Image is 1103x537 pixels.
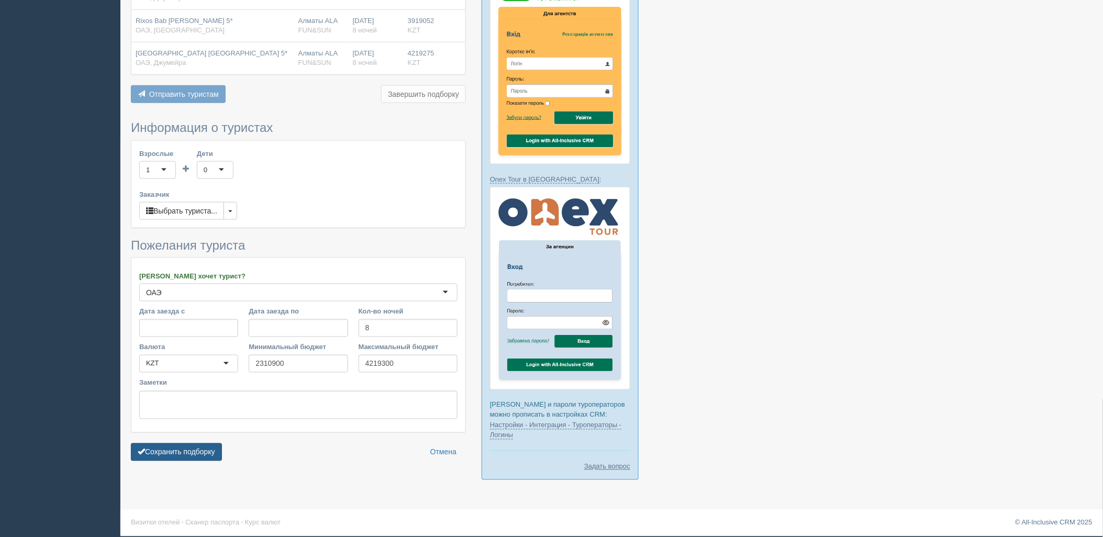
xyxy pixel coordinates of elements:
[139,149,176,159] label: Взрослые
[185,519,239,527] a: Сканер паспорта
[146,359,159,369] div: KZT
[182,519,184,527] span: ·
[353,49,399,68] div: [DATE]
[298,59,331,66] span: FUN&SUN
[249,307,348,317] label: Дата заезда по
[249,342,348,352] label: Минимальный бюджет
[490,187,630,390] img: onex-tour-%D0%BB%D0%BE%D0%B3%D0%B8%D0%BD-%D1%87%D0%B5%D1%80%D0%B5%D0%B7-%D1%81%D1%80%D0%BC-%D0%B4...
[204,165,207,175] div: 0
[490,175,599,184] a: Onex Tour в [GEOGRAPHIC_DATA]
[131,121,466,135] h3: Информация о туристах
[136,59,186,66] span: ОАЭ, Джумейра
[139,189,458,199] label: Заказчик
[131,443,222,461] button: Сохранить подборку
[298,49,344,68] div: Алматы ALA
[353,16,399,36] div: [DATE]
[408,17,434,25] span: 3919052
[353,59,377,66] span: 8 ночей
[408,26,421,34] span: KZT
[584,462,630,472] a: Задать вопрос
[1015,519,1093,527] a: © All-Inclusive CRM 2025
[490,400,630,440] p: [PERSON_NAME] и пароли туроператоров можно прописать в настройках CRM:
[131,238,245,252] span: Пожелания туриста
[359,307,458,317] label: Кол-во ночей
[139,342,238,352] label: Валюта
[149,90,219,98] span: Отправить туристам
[139,378,458,388] label: Заметки
[381,85,466,103] button: Завершить подборку
[408,49,434,57] span: 4219275
[490,421,621,440] a: Настройки - Интеграция - Туроператоры - Логины
[139,271,458,281] label: [PERSON_NAME] хочет турист?
[131,85,226,103] button: Отправить туристам
[136,26,225,34] span: ОАЭ, [GEOGRAPHIC_DATA]
[146,165,150,175] div: 1
[131,519,180,527] a: Визитки отелей
[359,342,458,352] label: Максимальный бюджет
[490,174,630,184] p: :
[424,443,463,461] a: Отмена
[353,26,377,34] span: 8 ночей
[245,519,281,527] a: Курс валют
[359,319,458,337] input: 7-10 или 7,10,14
[197,149,233,159] label: Дети
[298,26,331,34] span: FUN&SUN
[139,307,238,317] label: Дата заезда с
[241,519,243,527] span: ·
[139,202,224,220] button: Выбрать туриста...
[408,59,421,66] span: KZT
[298,16,344,36] div: Алматы ALA
[136,17,233,25] span: Rixos Bab [PERSON_NAME] 5*
[136,49,287,57] span: [GEOGRAPHIC_DATA] [GEOGRAPHIC_DATA] 5*
[146,287,162,298] div: ОАЭ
